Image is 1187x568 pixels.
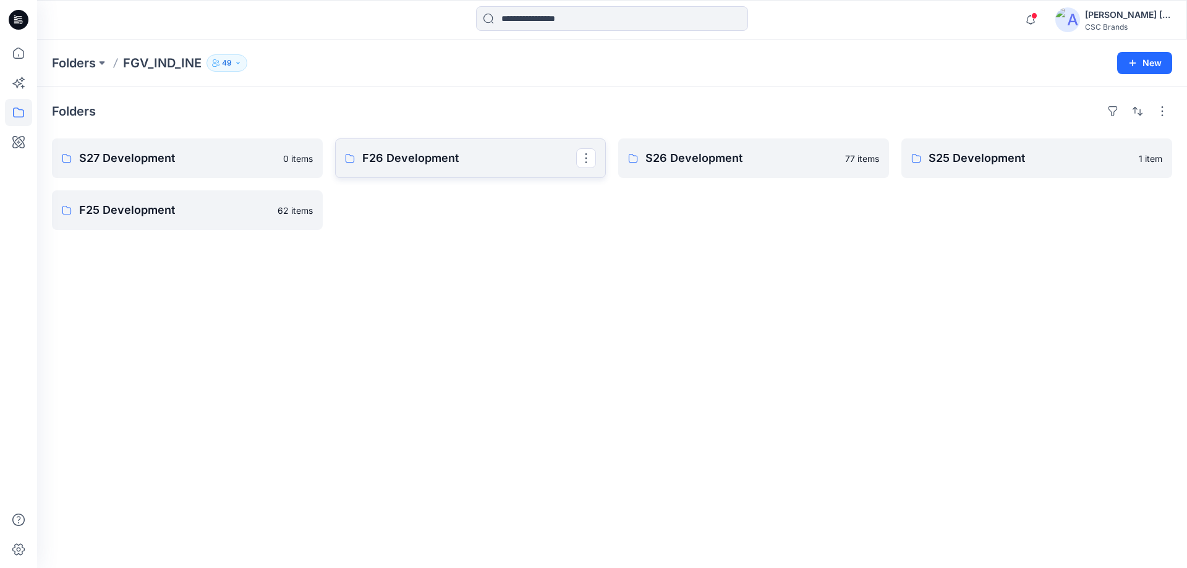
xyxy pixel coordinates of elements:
p: FGV_IND_INE [123,54,202,72]
p: 62 items [278,204,313,217]
p: S26 Development [645,150,838,167]
p: 77 items [845,152,879,165]
p: S25 Development [929,150,1131,167]
div: CSC Brands [1085,22,1172,32]
button: 49 [206,54,247,72]
p: 0 items [283,152,313,165]
a: F25 Development62 items [52,190,323,230]
a: S25 Development1 item [901,138,1172,178]
p: 49 [222,56,232,70]
a: F26 Development [335,138,606,178]
a: Folders [52,54,96,72]
a: S27 Development0 items [52,138,323,178]
p: F26 Development [362,150,576,167]
div: [PERSON_NAME] [PERSON_NAME] [1085,7,1172,22]
p: S27 Development [79,150,276,167]
img: avatar [1055,7,1080,32]
p: F25 Development [79,201,270,219]
p: 1 item [1139,152,1162,165]
button: New [1117,52,1172,74]
h4: Folders [52,104,96,119]
a: S26 Development77 items [618,138,889,178]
